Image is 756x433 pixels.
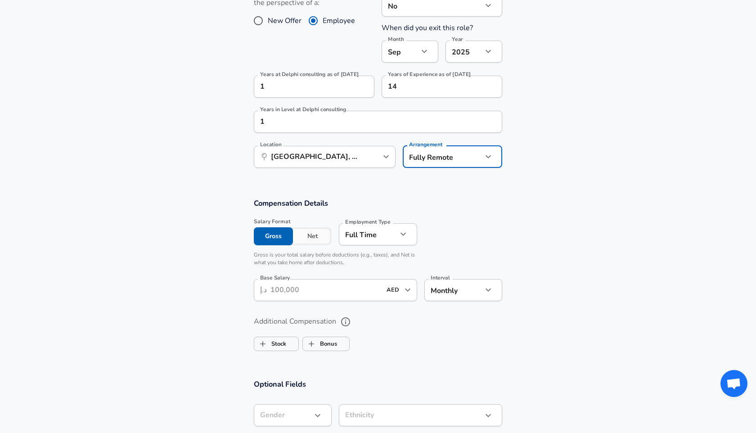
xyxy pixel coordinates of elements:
span: Salary Format [254,218,332,226]
span: Stock [254,335,271,352]
div: Sep [382,41,418,63]
div: Open chat [720,370,747,397]
button: Net [293,227,332,245]
span: New Offer [268,15,301,26]
label: Year [452,36,463,42]
label: Additional Compensation [254,314,502,329]
input: 1 [254,111,482,133]
div: Full Time [339,223,397,245]
button: Gross [254,227,293,245]
label: Base Salary [260,275,290,280]
label: Employment Type [345,219,391,225]
button: BonusBonus [302,337,350,351]
input: USD [384,283,402,297]
button: help [338,314,353,329]
span: Bonus [303,335,320,352]
label: Month [388,36,404,42]
h3: Compensation Details [254,198,502,208]
span: Employee [323,15,355,26]
label: Location [260,142,281,147]
button: Open [380,150,392,163]
label: Years at Delphi consulting as of [DATE] [260,72,359,77]
div: Fully Remote [403,146,469,168]
label: Stock [254,335,286,352]
p: Gross is your total salary before deductions (e.g., taxes), and Net is what you take home after d... [254,251,417,266]
label: Arrangement [409,142,442,147]
input: 100,000 [270,279,381,301]
input: 7 [382,76,482,98]
label: Years in Level at Delphi consulting [260,107,346,112]
label: Interval [431,275,450,280]
button: Open [401,284,414,296]
h3: Optional Fields [254,379,502,389]
div: 2025 [445,41,482,63]
button: StockStock [254,337,299,351]
input: 0 [254,76,355,98]
label: Years of Experience as of [DATE] [388,72,471,77]
div: Monthly [424,279,482,301]
label: When did you exit this role? [382,23,473,33]
label: Bonus [303,335,337,352]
